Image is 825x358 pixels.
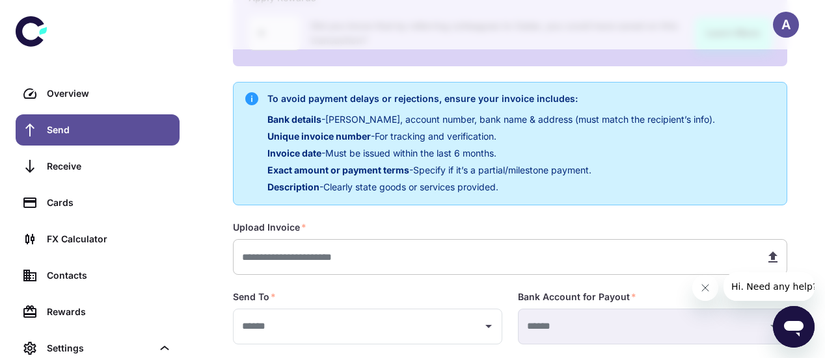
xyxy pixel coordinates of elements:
iframe: Message from company [724,272,815,301]
span: Description [267,181,319,192]
label: Bank Account for Payout [518,290,636,303]
a: Receive [16,151,180,182]
div: Receive [47,159,172,173]
a: FX Calculator [16,224,180,255]
span: Unique invoice number [267,131,371,142]
a: Cards [16,187,180,218]
a: Contacts [16,260,180,291]
button: Open [480,317,498,335]
div: Contacts [47,268,172,283]
p: - Must be issued within the last 6 months. [267,146,715,160]
div: Rewards [47,305,172,319]
p: - [PERSON_NAME], account number, bank name & address (must match the recipient’s info). [267,112,715,127]
div: Overview [47,86,172,101]
span: Exact amount or payment terms [267,164,409,175]
label: Send To [233,290,276,303]
a: Rewards [16,296,180,327]
p: - Specify if it’s a partial/milestone payment. [267,163,715,177]
button: A [773,12,799,38]
iframe: Button to launch messaging window [773,306,815,348]
div: FX Calculator [47,232,172,246]
p: - Clearly state goods or services provided. [267,180,715,194]
span: Bank details [267,114,321,125]
iframe: Close message [692,275,718,301]
a: Overview [16,78,180,109]
span: Invoice date [267,147,321,159]
a: Send [16,114,180,146]
p: - For tracking and verification. [267,129,715,144]
div: Settings [47,341,152,355]
div: Send [47,123,172,137]
label: Upload Invoice [233,221,306,234]
h6: To avoid payment delays or rejections, ensure your invoice includes: [267,92,715,106]
span: Hi. Need any help? [8,9,94,19]
div: Cards [47,196,172,210]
